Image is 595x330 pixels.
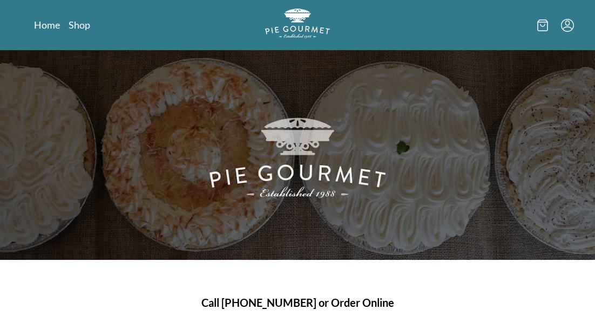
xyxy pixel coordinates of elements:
a: Home [34,18,60,31]
h1: Call [PHONE_NUMBER] or Order Online [47,294,548,311]
button: Menu [561,19,574,32]
a: Shop [69,18,90,31]
a: Logo [265,9,330,42]
img: logo [265,9,330,38]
